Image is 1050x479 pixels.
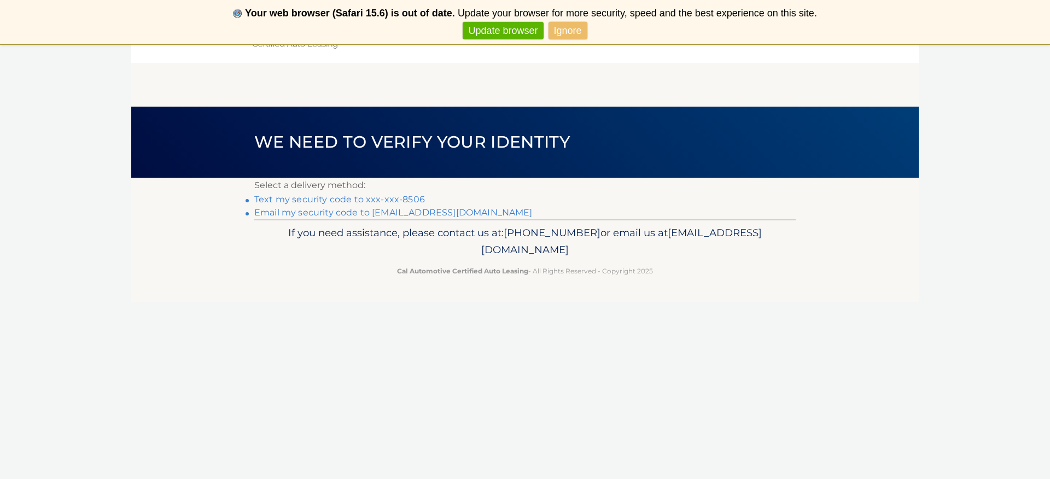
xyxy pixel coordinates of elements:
p: Select a delivery method: [254,178,796,193]
span: [PHONE_NUMBER] [504,226,600,239]
p: If you need assistance, please contact us at: or email us at [261,224,789,259]
a: Update browser [463,22,543,40]
span: Update your browser for more security, speed and the best experience on this site. [458,8,817,19]
a: Email my security code to [EMAIL_ADDRESS][DOMAIN_NAME] [254,207,533,218]
b: Your web browser (Safari 15.6) is out of date. [245,8,455,19]
a: Text my security code to xxx-xxx-8506 [254,194,425,205]
strong: Cal Automotive Certified Auto Leasing [397,267,528,275]
a: Ignore [549,22,587,40]
p: - All Rights Reserved - Copyright 2025 [261,265,789,277]
span: We need to verify your identity [254,132,570,152]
